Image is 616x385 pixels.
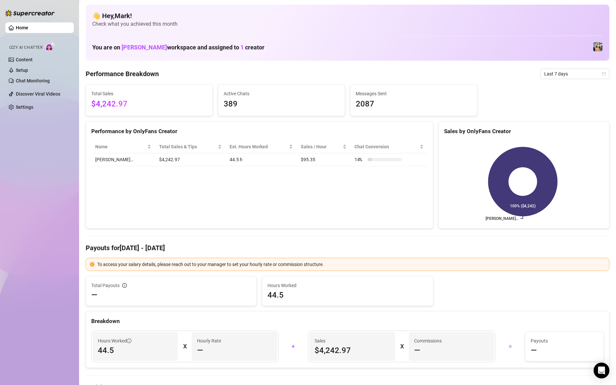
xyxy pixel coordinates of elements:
[45,42,55,51] img: AI Chatter
[602,72,606,76] span: calendar
[414,337,442,344] article: Commissions
[544,69,605,79] span: Last 7 days
[594,363,609,378] div: Open Intercom Messenger
[91,153,155,166] td: [PERSON_NAME]…
[224,98,340,110] span: 389
[197,345,203,356] span: —
[315,337,389,344] span: Sales
[91,282,120,289] span: Total Payouts
[122,44,167,51] span: [PERSON_NAME]
[486,216,518,221] text: [PERSON_NAME]…
[92,44,265,51] h1: You are on workspace and assigned to creator
[354,143,418,150] span: Chat Conversion
[297,140,350,153] th: Sales / Hour
[531,337,598,344] span: Payouts
[16,68,28,73] a: Setup
[444,127,604,136] div: Sales by OnlyFans Creator
[91,140,155,153] th: Name
[5,10,55,16] img: logo-BBDzfeDw.svg
[183,341,186,352] div: X
[95,143,146,150] span: Name
[98,337,131,344] span: Hours Worked
[155,140,226,153] th: Total Sales & Tips
[9,44,42,51] span: Izzy AI Chatter
[91,127,428,136] div: Performance by OnlyFans Creator
[226,153,297,166] td: 44.5 h
[197,337,221,344] article: Hourly Rate
[127,339,131,343] span: info-circle
[98,345,173,356] span: 44.5
[267,282,427,289] span: Hours Worked
[224,90,340,97] span: Active Chats
[267,290,427,300] span: 44.5
[16,57,33,62] a: Content
[91,317,604,326] div: Breakdown
[91,290,98,300] span: —
[400,341,404,352] div: X
[414,345,420,356] span: —
[230,143,288,150] div: Est. Hours Worked
[16,25,28,30] a: Home
[356,98,472,110] span: 2087
[159,143,216,150] span: Total Sales & Tips
[155,153,226,166] td: $4,242.97
[91,98,207,110] span: $4,242.97
[499,341,521,352] div: =
[350,140,428,153] th: Chat Conversion
[91,90,207,97] span: Total Sales
[16,78,50,83] a: Chat Monitoring
[86,243,609,252] h4: Payouts for [DATE] - [DATE]
[297,153,350,166] td: $95.35
[86,69,159,78] h4: Performance Breakdown
[301,143,341,150] span: Sales / Hour
[16,104,33,110] a: Settings
[356,90,472,97] span: Messages Sent
[283,341,304,352] div: +
[315,345,389,356] span: $4,242.97
[122,283,127,288] span: info-circle
[92,20,603,28] span: Check what you achieved this month
[92,11,603,20] h4: 👋 Hey, Mark !
[16,91,60,97] a: Discover Viral Videos
[240,44,244,51] span: 1
[97,261,605,268] div: To access your salary details, please reach out to your manager to set your hourly rate or commis...
[90,262,95,267] span: exclamation-circle
[531,345,537,356] span: —
[593,42,602,51] img: Veronica
[354,156,365,163] span: 14 %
